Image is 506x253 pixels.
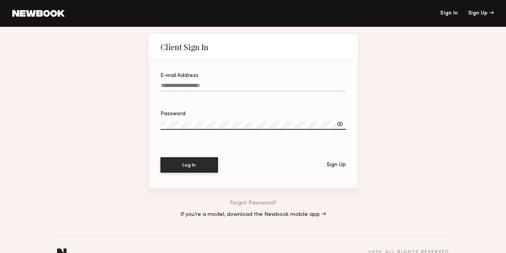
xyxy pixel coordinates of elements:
div: Client Sign In [160,42,208,52]
div: Password [160,111,346,117]
a: Sign In [440,11,458,16]
div: E-mail Address [160,73,346,78]
input: E-mail Address [160,83,346,91]
input: Password [160,121,346,130]
a: Forgot Password? [230,201,277,206]
div: Sign Up [468,11,494,16]
button: Log In [160,157,218,173]
a: If you’re a model, download the Newbook mobile app → [180,212,326,217]
div: Sign Up [327,162,346,168]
